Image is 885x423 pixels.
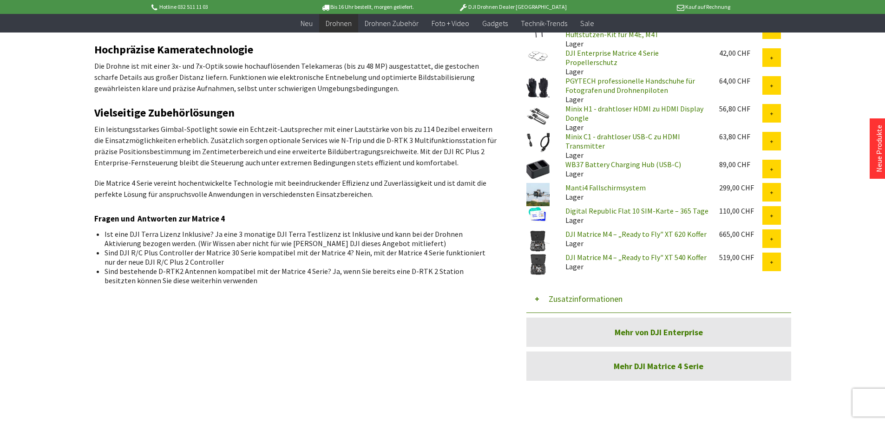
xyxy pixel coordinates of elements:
a: Technik-Trends [514,14,574,33]
img: DJI Enterprise Matrice 4 Serie Propellerschutz [526,48,550,63]
p: DJI Drohnen Dealer [GEOGRAPHIC_DATA] [440,1,585,13]
p: Hotline 032 511 11 03 [150,1,295,13]
img: DJI Matrice M4 – „Ready to Fly [526,253,550,276]
div: 64,00 CHF [719,76,762,85]
p: Kauf auf Rechnung [585,1,730,13]
div: Lager [558,20,712,48]
div: Lager [558,160,712,178]
div: 299,00 CHF [719,183,762,192]
p: Ein leistungsstarkes Gimbal-Spotlight sowie ein Echtzeit-Lautsprecher mit einer Lautstärke von bi... [94,124,498,168]
div: 89,00 CHF [719,160,762,169]
img: DJI Matrice M4 – „Ready to Fly [526,229,550,253]
img: Digital Republic Flat 10 SIM-Karte – 365 Tage [526,206,550,222]
strong: Vielseitige Zubehörlösungen [94,105,235,120]
img: Minix H1 - drahtloser HDMI zu HDMI Display Dongle [526,104,550,127]
div: 519,00 CHF [719,253,762,262]
a: DJI Enterprise Matrice 4 Serie Propellerschutz [565,48,659,67]
div: Lager [558,253,712,271]
a: Gadgets [476,14,514,33]
button: Zusatzinformationen [526,285,791,313]
div: Lager [558,132,712,160]
a: Foto + Video [425,14,476,33]
a: WB37 Battery Charging Hub (USB-C) [565,160,681,169]
div: Lager [558,48,712,76]
li: Ist eine DJI Terra Lizenz Inklusive? Ja eine 3 monatige DJI Terra Testlizenz ist Inklusive und ka... [105,229,491,248]
p: Die Drohne ist mit einer 3x- und 7x-Optik sowie hochauflösenden Telekameras (bis zu 48 MP) ausges... [94,60,498,94]
a: DJI Matrice M4 – „Ready to Fly" XT 540 Koffer [565,253,707,262]
img: PGYTECH professionelle Handschuhe für Fotografen und Drohnenpiloten [526,76,550,99]
div: Lager [558,183,712,202]
div: Lager [558,76,712,104]
img: WB37 Battery Charging Hub (USB-C) [526,160,550,179]
a: Drohnen [319,14,358,33]
div: 42,00 CHF [719,48,762,58]
div: Lager [558,229,712,248]
img: Manti4 Fallschirmsystem [526,183,550,206]
a: Mehr DJI Matrice 4 Serie [526,351,791,381]
span: Sale [580,19,594,28]
li: Sind bestehende D-RTK2 Antennen kompatibel mit der Matrice 4 Serie? Ja, wenn Sie bereits eine D-R... [105,267,491,285]
p: Die Matrice 4 Serie vereint hochentwickelte Technologie mit beeindruckender Effizienz und Zuverlä... [94,177,498,200]
span: Gadgets [482,19,508,28]
div: Lager [558,104,712,132]
a: Neu [294,14,319,33]
div: 665,00 CHF [719,229,762,239]
h3: Fragen und Antworten zur Matrice 4 [94,213,498,225]
div: Lager [558,206,712,225]
a: Digital Republic Flat 10 SIM-Karte – 365 Tage [565,206,708,215]
a: Minix C1 - drahtloser USB-C zu HDMI Transmitter [565,132,680,150]
a: Mehr von DJI Enterprise [526,318,791,347]
a: Neue Produkte [874,125,884,172]
a: Sale [574,14,601,33]
div: 56,80 CHF [719,104,762,113]
a: Manti4 Fallschirmsystem [565,183,646,192]
span: Foto + Video [432,19,469,28]
a: Drohnen Zubehör [358,14,425,33]
div: 110,00 CHF [719,206,762,215]
a: DJI Matrice M4 – „Ready to Fly" XT 620 Koffer [565,229,707,239]
span: Technik-Trends [521,19,567,28]
span: Drohnen [326,19,352,28]
a: PGYTECH professionelle Handschuhe für Fotografen und Drohnenpiloten [565,76,695,95]
div: 63,80 CHF [719,132,762,141]
p: Bis 16 Uhr bestellt, morgen geliefert. [295,1,440,13]
span: Drohnen Zubehör [365,19,419,28]
a: Minix H1 - drahtloser HDMI zu HDMI Display Dongle [565,104,703,123]
span: Neu [301,19,313,28]
strong: Hochpräzise Kameratechnologie [94,42,253,57]
img: Minix C1 - drahtloser USB-C zu HDMI Transmitter [526,132,550,152]
li: Sind DJI R/C Plus Controller der Matrice 30 Serie kompatibel mit der Matrice 4? Nein, mit der Mat... [105,248,491,267]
